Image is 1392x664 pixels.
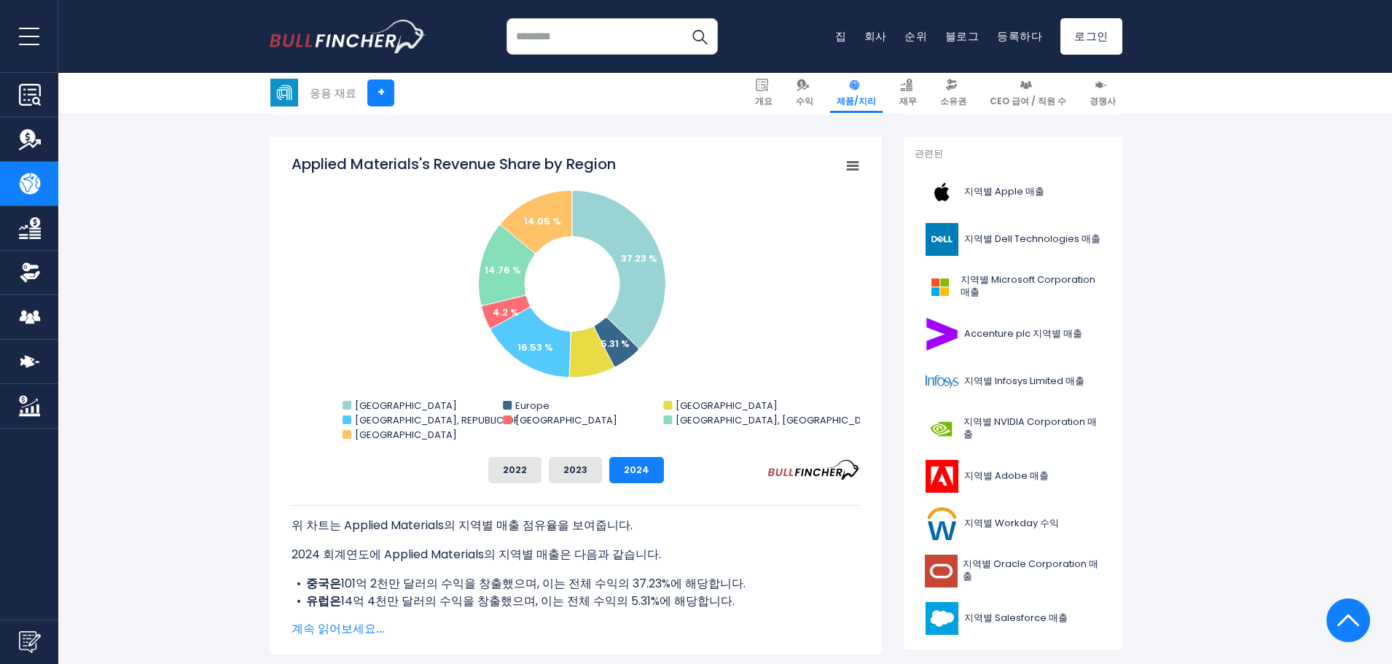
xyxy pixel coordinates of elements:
[915,362,1111,402] a: 지역별 Infosys Limited 매출
[934,73,973,113] a: 소유권
[341,610,735,627] font: 21억 5천만 달러의 수익을 창출했으며, 이는 전체 수익의 7.93%에 해당합니다.
[915,219,1111,259] a: 지역별 Dell Technologies 매출
[923,555,958,587] img: ORCL 로고
[601,337,630,351] text: 5.31 %
[19,262,41,284] img: 소유권
[893,73,923,113] a: 재무
[676,413,884,427] text: [GEOGRAPHIC_DATA], [GEOGRAPHIC_DATA]
[964,184,1044,198] font: 지역별 Apple 매출
[341,575,746,592] font: 101억 2천만 달러의 수익을 창출했으며, 이는 전체 수익의 37.23%에 해당합니다.
[755,95,773,107] font: 개요
[488,457,541,483] button: 2022
[1074,28,1108,44] font: 로그인
[515,413,617,427] text: [GEOGRAPHIC_DATA]
[923,365,960,398] img: INFY 로고
[830,73,883,113] a: 제품/지리
[945,28,980,44] a: 블로그
[563,463,587,477] font: 2023
[624,463,649,477] font: 2024
[270,20,426,53] a: 홈페이지로 이동
[923,318,960,351] img: ACN 로고
[306,610,341,627] font: 일본은
[904,28,928,44] a: 순위
[310,85,356,101] font: 응용 재료
[915,314,1111,354] a: Accenture plc 지역별 매출
[983,73,1073,113] a: CEO 급여 / 직원 수
[341,593,735,609] font: 14억 4천만 달러의 수익을 창출했으며, 이는 전체 수익의 5.31%에 해당합니다.
[621,251,657,265] text: 37.23 %
[1060,18,1122,55] a: 로그인
[517,340,553,354] text: 16.53 %
[835,28,847,44] a: 집
[915,267,1111,307] a: 지역별 Microsoft Corporation 매출
[961,273,1095,299] font: 지역별 Microsoft Corporation 매출
[796,95,813,107] font: 수익
[524,214,561,228] text: 14.05 %
[676,399,778,413] text: [GEOGRAPHIC_DATA]
[748,73,779,113] a: 개요
[940,95,966,107] font: 소유권
[789,73,820,113] a: 수익
[923,507,960,540] img: WDAY 로고
[306,593,341,609] font: 유럽은
[990,95,1066,107] font: CEO 급여 / 직원 수
[963,557,1098,583] font: 지역별 Oracle Corporation 매출
[964,327,1082,340] font: Accenture plc 지역별 매출
[915,504,1111,544] a: 지역별 Workday 수익
[964,516,1059,530] font: 지역별 Workday 수익
[306,575,341,592] font: 중국은
[549,457,602,483] button: 2023
[270,79,298,106] img: AMAT 로고
[485,263,521,277] text: 14.76 %
[864,28,888,44] a: 회사
[923,460,960,493] img: ADBE 로고
[609,457,664,483] button: 2024
[1083,73,1122,113] a: 경쟁사
[681,18,718,55] button: 찾다
[964,469,1049,483] font: 지역별 Adobe 매출
[1090,95,1116,107] font: 경쟁사
[915,172,1111,212] a: 지역별 Apple 매출
[915,147,943,160] font: 관련된
[355,413,518,427] text: [GEOGRAPHIC_DATA], REPUBLIC OF
[915,456,1111,496] a: 지역별 Adobe 매출
[915,598,1111,638] a: 지역별 Salesforce 매출
[963,415,1097,441] font: 지역별 NVIDIA Corporation 매출
[837,95,876,107] font: 제품/지리
[923,176,960,208] img: AAPL 로고
[367,79,394,106] a: +
[923,602,960,635] img: CRM 로고
[292,517,633,534] font: 위 차트는 Applied Materials의 지역별 매출 점유율을 보여줍니다.
[515,399,550,413] text: Europe
[964,611,1068,625] font: 지역별 Salesforce 매출
[292,620,385,637] font: 계속 읽어보세요...
[964,374,1084,388] font: 지역별 Infosys Limited 매출
[997,28,1043,44] a: 등록하다
[292,546,661,563] font: 2024 회계연도에 Applied Materials의 지역별 매출은 다음과 같습니다.
[378,84,385,101] font: +
[503,463,527,477] font: 2022
[355,428,457,442] text: [GEOGRAPHIC_DATA]
[923,270,956,303] img: MSFT 로고
[923,223,960,256] img: DELL 로고
[899,95,917,107] font: 재무
[292,154,860,445] svg: Applied Materials의 지역별 매출 점유율
[923,413,959,445] img: NVDA 로고
[270,20,426,53] img: 불핀처 로고
[915,409,1111,449] a: 지역별 NVIDIA Corporation 매출
[915,551,1111,591] a: 지역별 Oracle Corporation 매출
[493,305,519,319] text: 4.2 %
[292,154,616,174] tspan: Applied Materials's Revenue Share by Region
[355,399,457,413] text: [GEOGRAPHIC_DATA]
[964,232,1100,246] font: 지역별 Dell Technologies 매출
